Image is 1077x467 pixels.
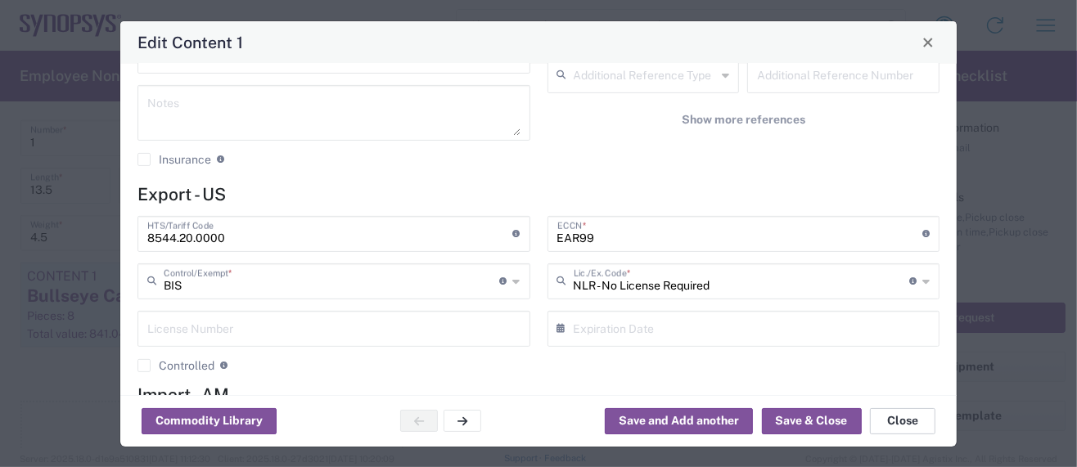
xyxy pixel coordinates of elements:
button: Close [917,31,940,54]
button: Commodity Library [142,408,277,434]
label: Controlled [137,359,214,372]
h4: Export - US [137,184,940,204]
button: Save and Add another [605,408,753,434]
button: Save & Close [762,408,862,434]
h4: Import - AM [137,384,940,405]
h4: Edit Content 1 [137,30,243,54]
button: Close [870,408,935,434]
label: Insurance [137,153,211,166]
span: Show more references [682,112,805,128]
